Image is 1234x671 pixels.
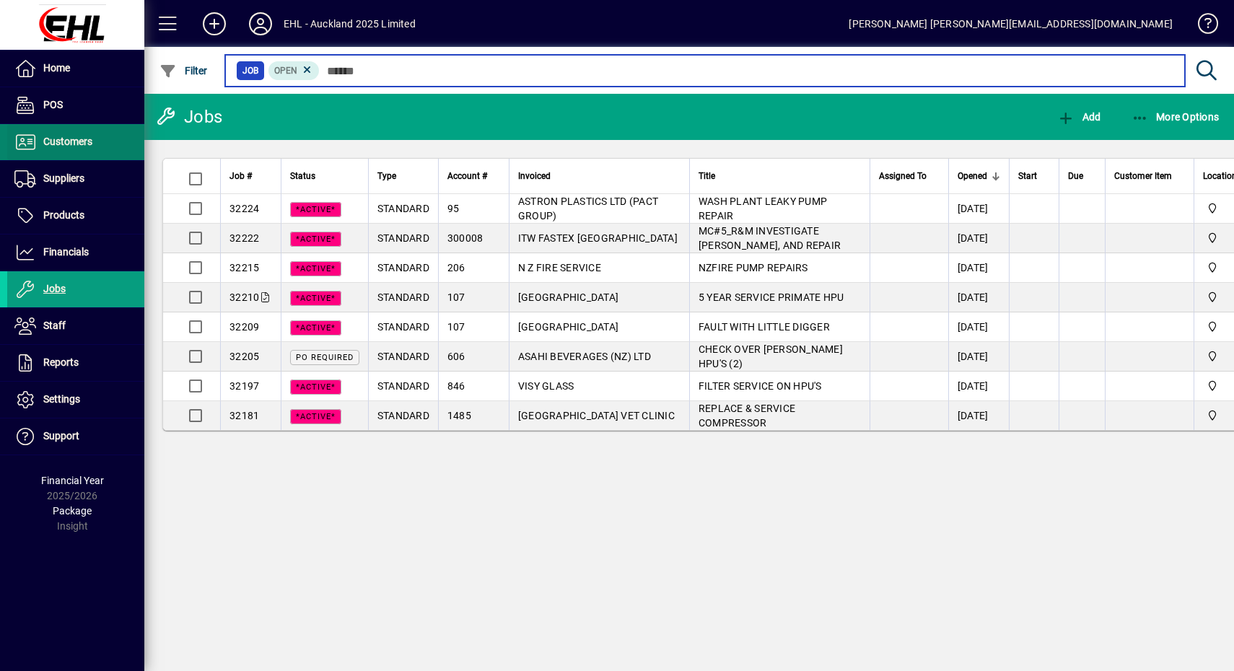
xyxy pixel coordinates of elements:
button: Add [191,11,237,37]
a: Settings [7,382,144,418]
button: Add [1054,104,1104,130]
span: Opened [958,168,987,184]
span: Financial Year [41,475,104,486]
span: [GEOGRAPHIC_DATA] [518,291,618,303]
span: VISY GLASS [518,380,574,392]
button: More Options [1128,104,1223,130]
span: FILTER SERVICE ON HPU'S [699,380,822,392]
span: 32181 [229,410,259,421]
div: Customer Item [1114,168,1185,184]
div: Invoiced [518,168,681,184]
span: Staff [43,320,66,331]
span: 32210 [229,291,259,303]
span: MC#5_R&M INVESTIGATE [PERSON_NAME], AND REPAIR [699,225,841,251]
span: 206 [447,262,465,273]
td: [DATE] [948,342,1009,372]
span: Customer Item [1114,168,1172,184]
span: Job [242,63,258,78]
span: STANDARD [377,380,429,392]
span: 32224 [229,203,259,214]
span: Package [53,505,92,517]
span: Add [1057,111,1100,123]
span: CHECK OVER [PERSON_NAME] HPU'S (2) [699,343,843,369]
span: Assigned To [879,168,927,184]
span: Filter [159,65,208,76]
span: STANDARD [377,410,429,421]
span: Home [43,62,70,74]
span: STANDARD [377,351,429,362]
span: 32209 [229,321,259,333]
button: Filter [156,58,211,84]
span: REPLACE & SERVICE COMPRESSOR [699,403,795,429]
a: Support [7,418,144,455]
span: STANDARD [377,232,429,244]
a: Financials [7,234,144,271]
span: Settings [43,393,80,405]
span: 95 [447,203,460,214]
span: ITW FASTEX [GEOGRAPHIC_DATA] [518,232,678,244]
span: WASH PLANT LEAKY PUMP REPAIR [699,196,827,222]
span: [GEOGRAPHIC_DATA] VET CLINIC [518,410,675,421]
span: Suppliers [43,172,84,184]
span: Title [699,168,715,184]
div: [PERSON_NAME] [PERSON_NAME][EMAIL_ADDRESS][DOMAIN_NAME] [849,12,1173,35]
span: 32215 [229,262,259,273]
span: Customers [43,136,92,147]
td: [DATE] [948,312,1009,342]
span: 32205 [229,351,259,362]
div: Opened [958,168,1000,184]
a: Staff [7,308,144,344]
span: Reports [43,356,79,368]
span: STANDARD [377,262,429,273]
span: POS [43,99,63,110]
mat-chip: Open Status: Open [268,61,320,80]
span: More Options [1132,111,1220,123]
span: ASTRON PLASTICS LTD (PACT GROUP) [518,196,658,222]
div: Jobs [155,105,222,128]
div: Job # [229,168,272,184]
td: [DATE] [948,253,1009,283]
a: Knowledge Base [1187,3,1216,50]
span: 107 [447,321,465,333]
td: [DATE] [948,401,1009,430]
span: 32197 [229,380,259,392]
button: Profile [237,11,284,37]
span: Status [290,168,315,184]
span: 32222 [229,232,259,244]
span: Jobs [43,283,66,294]
div: Assigned To [879,168,940,184]
span: Due [1068,168,1083,184]
span: Financials [43,246,89,258]
a: Reports [7,345,144,381]
span: 1485 [447,410,471,421]
span: Support [43,430,79,442]
div: EHL - Auckland 2025 Limited [284,12,416,35]
span: 846 [447,380,465,392]
span: NZFIRE PUMP REPAIRS [699,262,808,273]
td: [DATE] [948,194,1009,224]
span: STANDARD [377,321,429,333]
span: Start [1018,168,1037,184]
span: STANDARD [377,291,429,303]
a: Customers [7,124,144,160]
span: FAULT WITH LITTLE DIGGER [699,321,830,333]
span: ASAHI BEVERAGES (NZ) LTD [518,351,651,362]
span: 300008 [447,232,483,244]
span: STANDARD [377,203,429,214]
span: 107 [447,291,465,303]
span: Open [274,66,297,76]
span: Account # [447,168,487,184]
a: Home [7,51,144,87]
span: Type [377,168,396,184]
div: Due [1068,168,1096,184]
a: POS [7,87,144,123]
span: Job # [229,168,252,184]
span: 5 YEAR SERVICE PRIMATE HPU [699,291,844,303]
span: N Z FIRE SERVICE [518,262,601,273]
a: Products [7,198,144,234]
div: Account # [447,168,500,184]
td: [DATE] [948,224,1009,253]
td: [DATE] [948,372,1009,401]
td: [DATE] [948,283,1009,312]
span: Products [43,209,84,221]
